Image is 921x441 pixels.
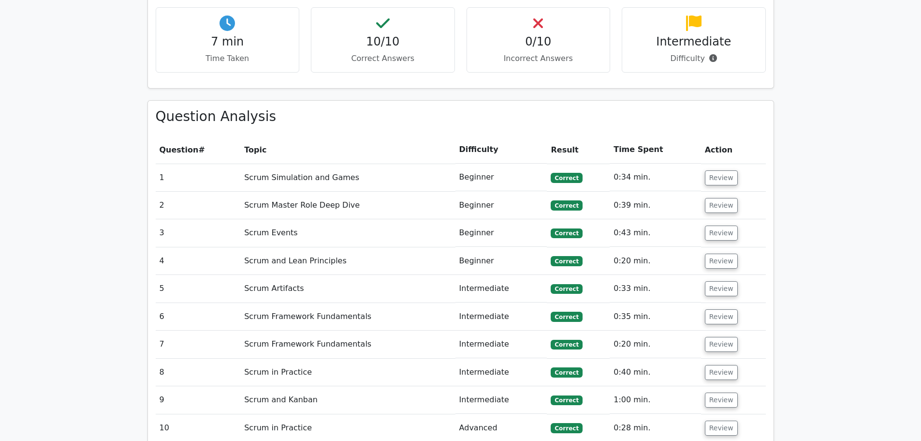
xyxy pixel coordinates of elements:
td: Intermediate [455,359,547,386]
th: Result [547,136,610,164]
span: Correct [551,312,582,321]
td: 0:43 min. [610,219,701,247]
button: Review [705,198,738,213]
span: Correct [551,423,582,433]
h4: Intermediate [630,35,758,49]
span: Correct [551,256,582,266]
td: Intermediate [455,386,547,414]
button: Review [705,226,738,241]
td: 7 [156,331,241,358]
p: Incorrect Answers [475,53,602,64]
td: Intermediate [455,303,547,331]
td: Beginner [455,164,547,191]
th: Difficulty [455,136,547,164]
span: Correct [551,340,582,350]
td: 4 [156,247,241,275]
td: Scrum and Lean Principles [240,247,455,275]
button: Review [705,393,738,408]
td: 8 [156,359,241,386]
button: Review [705,281,738,296]
th: Time Spent [610,136,701,164]
td: 9 [156,386,241,414]
td: Scrum Master Role Deep Dive [240,192,455,219]
td: 0:35 min. [610,303,701,331]
span: Correct [551,367,582,377]
th: Action [701,136,766,164]
td: 5 [156,275,241,303]
p: Difficulty [630,53,758,64]
td: 0:40 min. [610,359,701,386]
h4: 7 min [164,35,292,49]
p: Time Taken [164,53,292,64]
h3: Question Analysis [156,108,766,125]
td: 6 [156,303,241,331]
td: Intermediate [455,331,547,358]
p: Correct Answers [319,53,447,64]
th: Topic [240,136,455,164]
td: 1 [156,164,241,191]
th: # [156,136,241,164]
span: Correct [551,173,582,182]
span: Question [160,145,199,154]
button: Review [705,421,738,436]
td: Scrum Events [240,219,455,247]
td: Scrum and Kanban [240,386,455,414]
td: Scrum Framework Fundamentals [240,331,455,358]
button: Review [705,337,738,352]
button: Review [705,170,738,185]
td: 0:39 min. [610,192,701,219]
td: 0:34 min. [610,164,701,191]
span: Correct [551,228,582,238]
td: Beginner [455,219,547,247]
td: Scrum Simulation and Games [240,164,455,191]
span: Correct [551,395,582,405]
td: Scrum in Practice [240,359,455,386]
td: 2 [156,192,241,219]
button: Review [705,309,738,324]
h4: 10/10 [319,35,447,49]
span: Correct [551,200,582,210]
span: Correct [551,284,582,294]
td: Scrum Framework Fundamentals [240,303,455,331]
td: 0:20 min. [610,331,701,358]
td: 0:33 min. [610,275,701,303]
td: Scrum Artifacts [240,275,455,303]
td: Beginner [455,247,547,275]
td: 1:00 min. [610,386,701,414]
td: Beginner [455,192,547,219]
td: Intermediate [455,275,547,303]
button: Review [705,365,738,380]
h4: 0/10 [475,35,602,49]
button: Review [705,254,738,269]
td: 0:20 min. [610,247,701,275]
td: 3 [156,219,241,247]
